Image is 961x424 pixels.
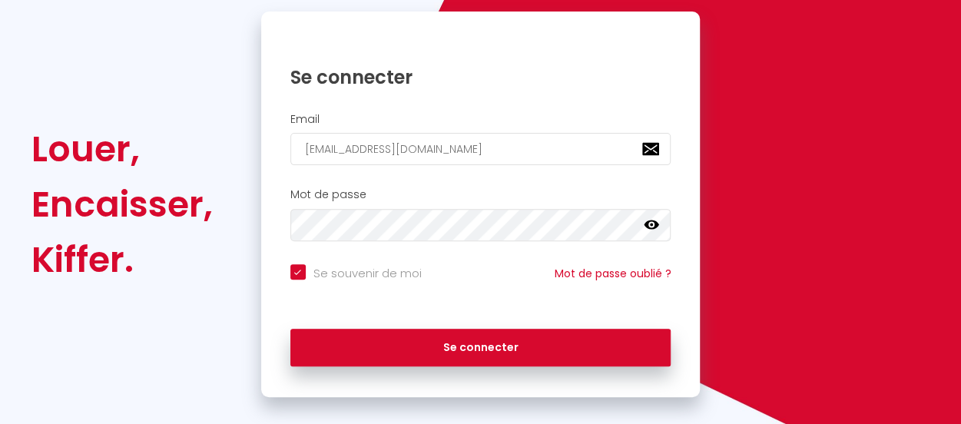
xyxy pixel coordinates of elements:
[290,188,671,201] h2: Mot de passe
[290,113,671,126] h2: Email
[12,6,58,52] button: Ouvrir le widget de chat LiveChat
[290,133,671,165] input: Ton Email
[31,177,213,232] div: Encaisser,
[31,121,213,177] div: Louer,
[290,329,671,367] button: Se connecter
[290,65,671,89] h1: Se connecter
[554,266,671,281] a: Mot de passe oublié ?
[31,232,213,287] div: Kiffer.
